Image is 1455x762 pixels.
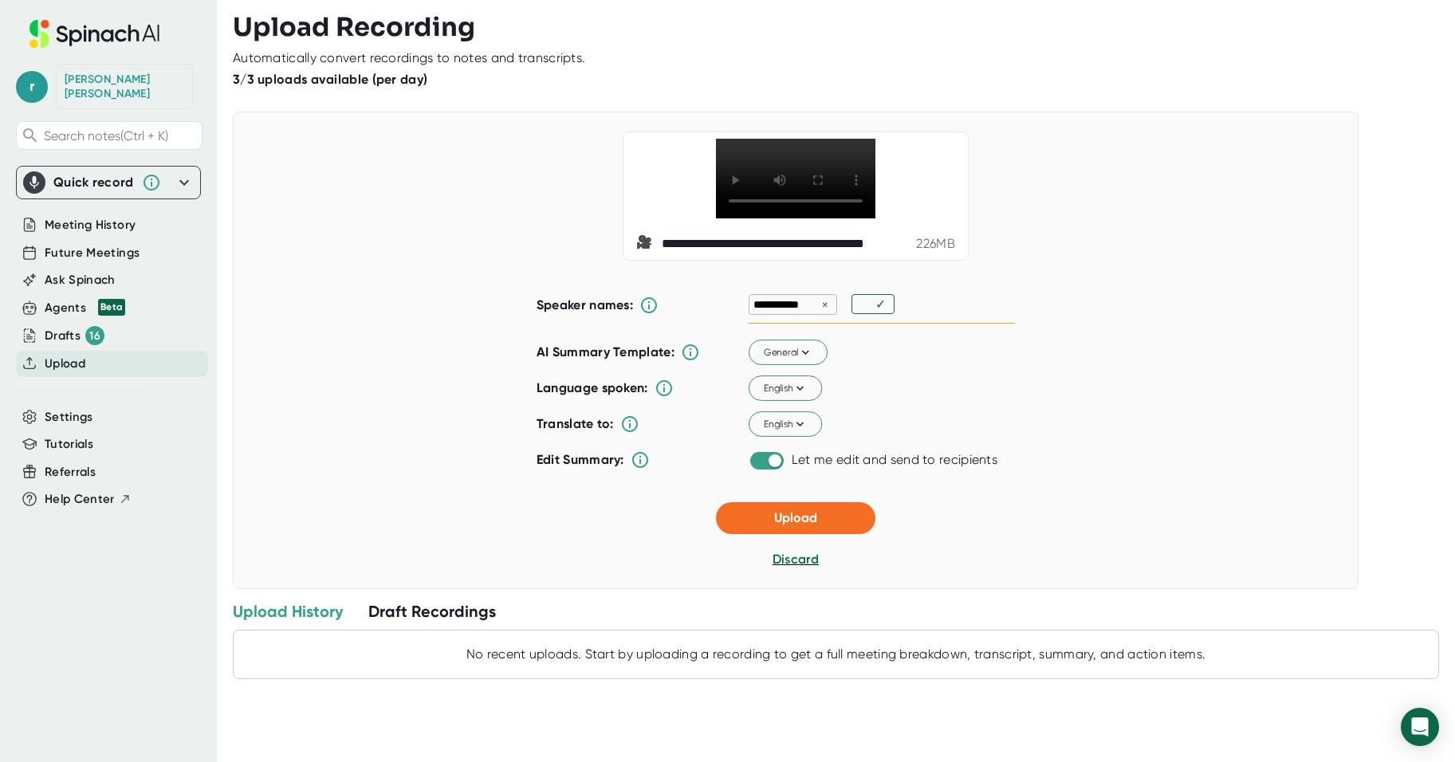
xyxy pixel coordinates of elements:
div: Quick record [23,167,194,198]
span: video [636,234,655,253]
button: Tutorials [45,435,93,454]
button: Discard [773,550,819,569]
div: Automatically convert recordings to notes and transcripts. [233,50,585,66]
span: English [764,381,808,395]
button: Help Center [45,490,132,509]
button: Agents Beta [45,299,125,317]
button: Meeting History [45,216,136,234]
button: Future Meetings [45,244,140,262]
div: Draft Recordings [368,601,496,622]
b: Translate to: [537,416,614,431]
span: Discard [773,552,819,567]
div: Beta [98,299,125,316]
button: Referrals [45,463,96,481]
button: English [749,376,822,402]
b: Speaker names: [537,297,633,312]
div: Drafts [45,326,104,345]
button: Upload [45,355,85,373]
div: Open Intercom Messenger [1401,708,1439,746]
span: General [764,345,813,359]
div: × [818,297,832,312]
b: Language spoken: [537,380,648,395]
div: No recent uploads. Start by uploading a recording to get a full meeting breakdown, transcript, su... [242,646,1430,662]
span: Help Center [45,490,115,509]
div: Upload History [233,601,343,622]
button: Upload [716,502,875,534]
button: General [749,340,828,366]
button: English [749,412,822,438]
span: Search notes (Ctrl + K) [44,128,168,143]
span: Upload [774,510,817,525]
div: Let me edit and send to recipients [792,452,997,468]
b: AI Summary Template: [537,344,674,360]
button: Settings [45,408,93,426]
span: r [16,71,48,103]
div: Rick Bashaw [65,73,184,100]
button: Drafts 16 [45,326,104,345]
div: 226 MB [916,236,955,252]
b: 3/3 uploads available (per day) [233,72,427,87]
h3: Upload Recording [233,12,1439,42]
div: 16 [85,326,104,345]
div: Agents [45,299,125,317]
span: English [764,417,808,431]
button: Ask Spinach [45,271,116,289]
div: Quick record [53,175,134,190]
b: Edit Summary: [537,452,624,467]
div: ✓ [875,297,890,312]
